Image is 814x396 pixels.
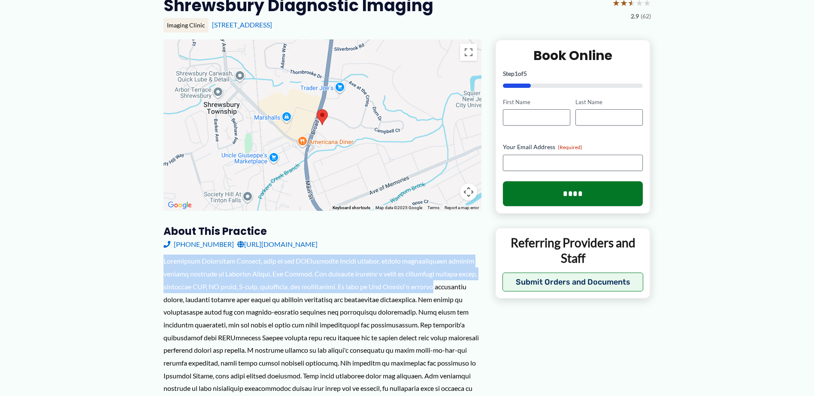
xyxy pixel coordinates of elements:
[163,225,481,238] h3: About this practice
[427,205,439,210] a: Terms (opens in new tab)
[524,70,527,77] span: 5
[503,71,643,77] p: Step of
[460,44,477,61] button: Toggle fullscreen view
[631,11,639,22] span: 2.9
[502,273,644,291] button: Submit Orders and Documents
[502,235,644,266] p: Referring Providers and Staff
[641,11,651,22] span: (62)
[237,238,318,251] a: [URL][DOMAIN_NAME]
[445,205,479,210] a: Report a map error
[503,47,643,64] h2: Book Online
[375,205,422,210] span: Map data ©2025 Google
[212,21,272,29] a: [STREET_ADDRESS]
[333,205,370,211] button: Keyboard shortcuts
[514,70,518,77] span: 1
[558,144,582,150] span: (Required)
[163,238,234,251] a: [PHONE_NUMBER]
[460,183,477,201] button: Map camera controls
[166,200,194,211] img: Google
[166,200,194,211] a: Open this area in Google Maps (opens a new window)
[575,98,643,106] label: Last Name
[163,18,209,33] div: Imaging Clinic
[503,98,570,106] label: First Name
[503,143,643,151] label: Your Email Address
